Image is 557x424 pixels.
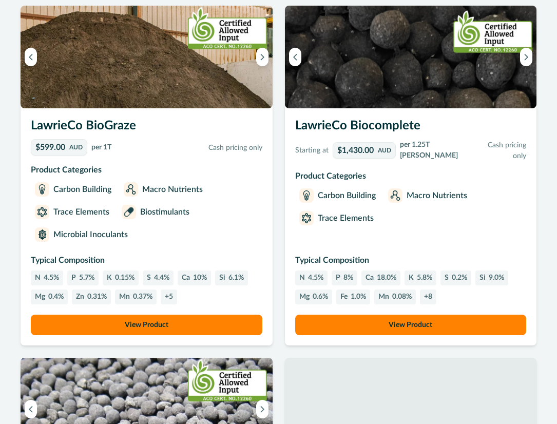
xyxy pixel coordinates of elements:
p: per 1.25T [PERSON_NAME] [400,140,474,161]
p: 1.0% [351,292,366,302]
p: 4.4% [154,273,169,283]
p: K [409,273,414,283]
p: Trace Elements [318,212,374,224]
p: 10% [193,273,207,283]
p: 5.8% [417,273,432,283]
p: Biostimulants [140,206,189,218]
p: Macro Nutrients [407,189,467,202]
p: 0.37% [133,292,152,302]
button: Next image [520,48,532,66]
p: Product Categories [31,164,262,176]
p: Si [479,273,486,283]
p: Carbon Building [318,189,376,202]
img: Carbon Building [37,184,47,195]
p: 8% [343,273,353,283]
img: Trace Elements [301,213,312,223]
p: Typical Composition [31,254,262,266]
p: Trace Elements [53,206,109,218]
p: Carbon Building [53,183,111,196]
p: 4.5% [44,273,59,283]
p: 4.5% [308,273,323,283]
p: Cash pricing only [116,143,262,153]
h3: LawrieCo BioGraze [31,117,262,139]
p: N [299,273,305,283]
img: Microbial Inoculants [37,229,47,240]
img: Carbon Building [301,190,312,201]
p: P [336,273,340,283]
img: Biostimulants [124,207,134,217]
p: 0.6% [313,292,328,302]
p: Ca [366,273,374,283]
button: Previous image [25,400,37,418]
img: Macro Nutrients [390,190,400,201]
img: Trace Elements [37,207,47,217]
p: 6.1% [228,273,244,283]
p: Si [219,273,225,283]
p: + 5 [165,292,173,302]
p: Starting at [295,145,329,156]
button: Next image [256,48,268,66]
p: Mg [299,292,310,302]
p: S [147,273,151,283]
p: Fe [340,292,348,302]
p: 0.2% [452,273,467,283]
button: Next image [256,400,268,418]
p: Macro Nutrients [142,183,203,196]
p: $1,430.00 [337,146,374,155]
p: per 1T [91,142,111,153]
p: Product Categories [295,170,527,182]
p: Typical Composition [295,254,527,266]
p: Mg [35,292,45,302]
p: 9.0% [489,273,504,283]
p: AUD [378,147,391,153]
p: 5.7% [79,273,94,283]
p: 0.08% [392,292,412,302]
p: Mn [119,292,130,302]
p: Mn [378,292,389,302]
p: Cash pricing only [477,140,526,162]
p: Zn [76,292,84,302]
p: N [35,273,41,283]
p: Ca [182,273,190,283]
button: View Product [31,315,262,335]
p: AUD [69,144,83,150]
p: K [107,273,112,283]
button: Previous image [25,48,37,66]
img: Macro Nutrients [126,184,136,195]
p: 18.0% [377,273,396,283]
button: Previous image [289,48,301,66]
p: $599.00 [35,143,65,151]
button: View Product [295,315,527,335]
p: 0.4% [48,292,64,302]
p: 0.15% [115,273,135,283]
p: P [71,273,76,283]
p: S [445,273,449,283]
p: 0.31% [87,292,107,302]
p: + 8 [424,292,432,302]
p: Microbial Inoculants [53,228,128,241]
h3: LawrieCo Biocomplete [295,117,527,139]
